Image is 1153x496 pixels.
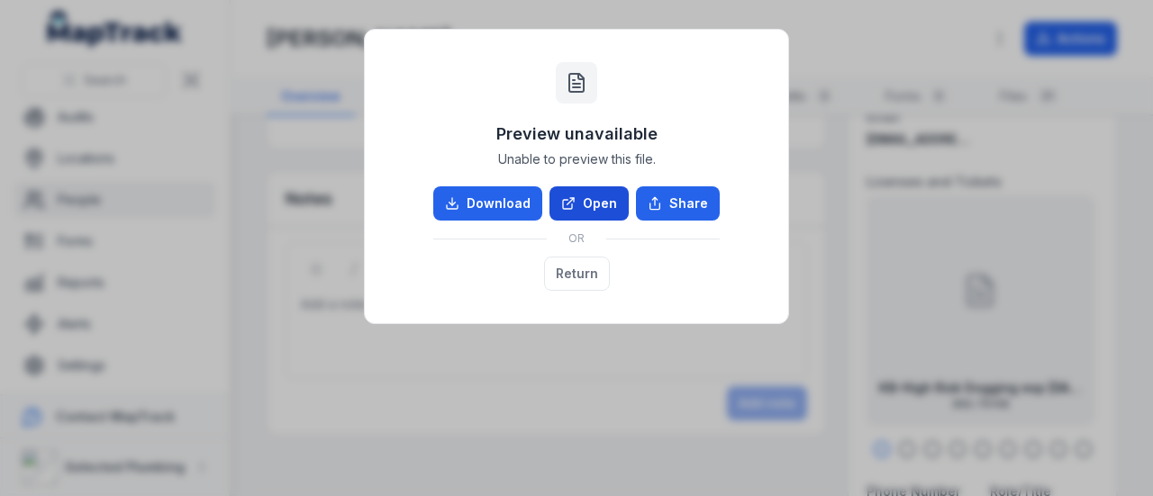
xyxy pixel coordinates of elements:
[433,221,720,257] div: OR
[549,186,629,221] a: Open
[636,186,720,221] button: Share
[498,150,656,168] span: Unable to preview this file.
[433,186,542,221] a: Download
[496,122,658,147] h3: Preview unavailable
[544,257,610,291] button: Return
